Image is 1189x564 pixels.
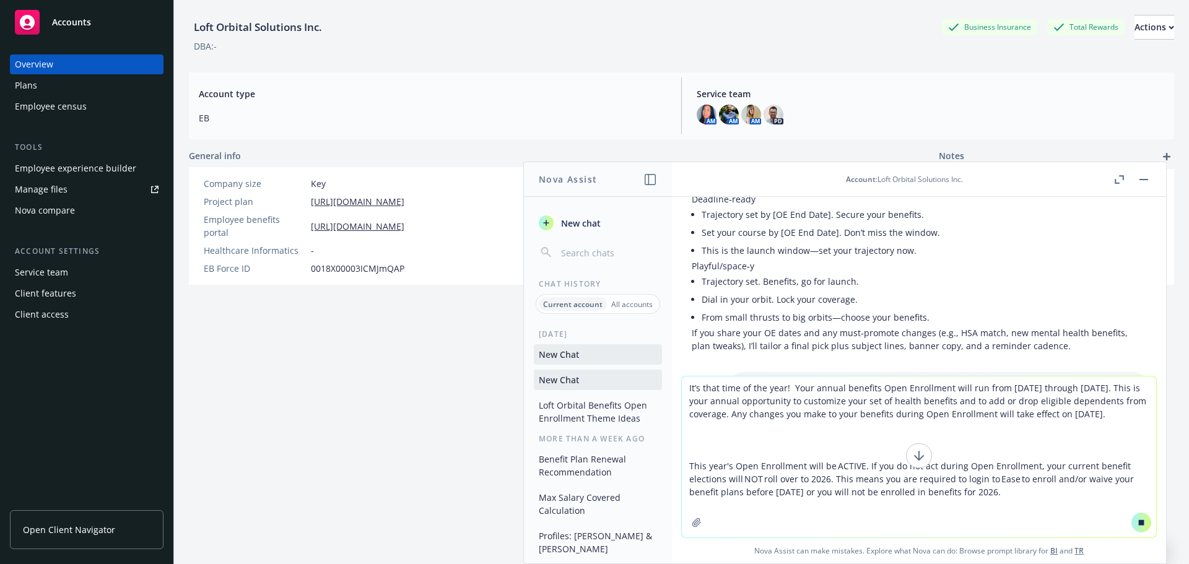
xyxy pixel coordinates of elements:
[534,212,662,234] button: New chat
[764,105,783,124] img: photo
[539,173,597,186] h1: Nova Assist
[692,259,1146,272] p: Playful/space‑y
[204,244,306,257] div: Healthcare Informatics
[311,220,404,233] a: [URL][DOMAIN_NAME]
[10,284,163,303] a: Client features
[10,180,163,199] a: Manage files
[1050,545,1058,556] a: BI
[534,395,662,428] button: Loft Orbital Benefits Open Enrollment Theme Ideas
[534,344,662,365] button: New Chat
[524,433,672,444] div: More than a week ago
[702,223,1146,241] li: Set your course by [OE End Date]. Don’t miss the window.
[1074,545,1084,556] a: TR
[15,180,68,199] div: Manage files
[15,158,136,178] div: Employee experience builder
[52,17,91,27] span: Accounts
[524,279,672,289] div: Chat History
[1047,19,1125,35] div: Total Rewards
[702,206,1146,223] li: Trajectory set by [OE End Date]. Secure your benefits.
[692,193,1146,206] p: Deadline‑ready
[10,262,163,282] a: Service team
[311,177,326,190] span: Key
[199,111,666,124] span: EB
[311,244,314,257] span: -
[697,87,1164,100] span: Service team
[702,308,1146,326] li: From small thrusts to big orbits—choose your benefits.
[10,141,163,154] div: Tools
[697,105,716,124] img: photo
[1135,15,1174,39] div: Actions
[189,19,327,35] div: Loft Orbital Solutions Inc.
[189,149,241,162] span: General info
[846,174,963,184] div: : Loft Orbital Solutions Inc.
[534,526,662,559] button: Profiles: [PERSON_NAME] & [PERSON_NAME]
[10,5,163,40] a: Accounts
[15,201,75,220] div: Nova compare
[10,201,163,220] a: Nova compare
[23,523,115,536] span: Open Client Navigator
[534,487,662,521] button: Max Salary Covered Calculation
[534,370,662,390] button: New Chat
[204,213,306,239] div: Employee benefits portal
[15,305,69,324] div: Client access
[682,376,1156,537] textarea: It’s that time of the year! Your annual benefits Open Enrollment will run from [DATE] through [DA...
[10,245,163,258] div: Account settings
[204,195,306,208] div: Project plan
[939,149,964,164] span: Notes
[524,329,672,339] div: [DATE]
[10,305,163,324] a: Client access
[311,262,404,275] span: 0018X00003ICMJmQAP
[10,76,163,95] a: Plans
[15,284,76,303] div: Client features
[846,174,876,184] span: Account
[194,40,217,53] div: DBA: -
[611,299,653,310] p: All accounts
[10,158,163,178] a: Employee experience builder
[199,87,666,100] span: Account type
[741,105,761,124] img: photo
[204,177,306,190] div: Company size
[719,105,739,124] img: photo
[10,97,163,116] a: Employee census
[534,449,662,482] button: Benefit Plan Renewal Recommendation
[1135,15,1174,40] button: Actions
[559,244,657,261] input: Search chats
[10,54,163,74] a: Overview
[1159,149,1174,164] a: add
[15,76,37,95] div: Plans
[543,299,603,310] p: Current account
[702,272,1146,290] li: Trajectory set. Benefits, go for launch.
[204,262,306,275] div: EB Force ID
[559,217,601,230] span: New chat
[311,195,404,208] a: [URL][DOMAIN_NAME]
[677,538,1161,563] span: Nova Assist can make mistakes. Explore what Nova can do: Browse prompt library for and
[702,241,1146,259] li: This is the launch window—set your trajectory now.
[692,326,1146,352] p: If you share your OE dates and any must‑promote changes (e.g., HSA match, new mental health benef...
[15,97,87,116] div: Employee census
[942,19,1037,35] div: Business Insurance
[702,290,1146,308] li: Dial in your orbit. Lock your coverage.
[15,262,68,282] div: Service team
[15,54,53,74] div: Overview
